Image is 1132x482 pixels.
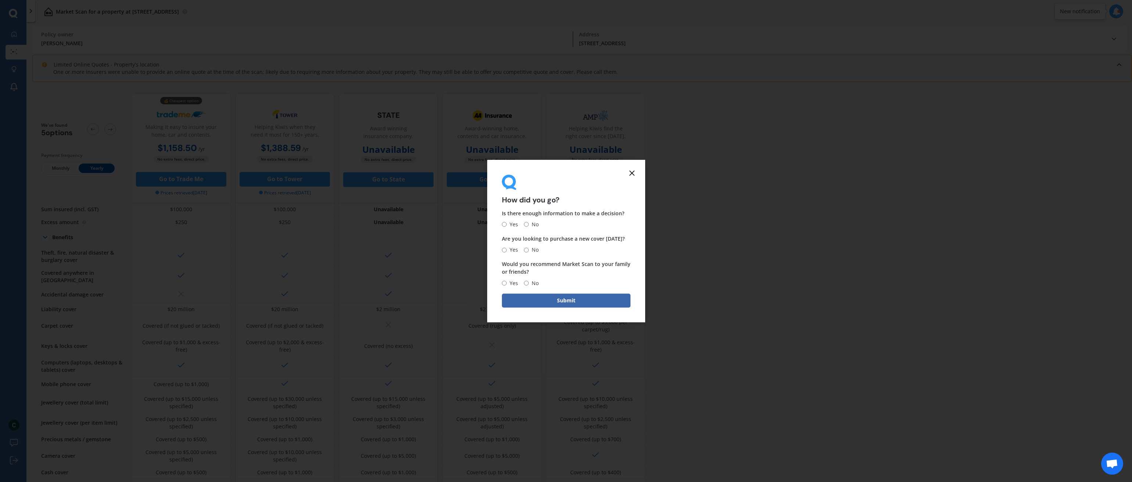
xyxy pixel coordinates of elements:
span: Yes [507,279,518,288]
input: Yes [502,281,507,285]
span: No [529,220,539,229]
input: Yes [502,248,507,252]
span: Yes [507,245,518,254]
div: How did you go? [502,175,630,204]
span: Yes [507,220,518,229]
span: Is there enough information to make a decision? [502,210,624,217]
span: No [529,279,539,288]
span: No [529,245,539,254]
a: Open chat [1101,453,1123,475]
span: Are you looking to purchase a new cover [DATE]? [502,235,625,242]
button: Submit [502,294,630,307]
input: Yes [502,222,507,227]
input: No [524,222,529,227]
input: No [524,248,529,252]
span: Would you recommend Market Scan to your family or friends? [502,261,630,276]
input: No [524,281,529,285]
